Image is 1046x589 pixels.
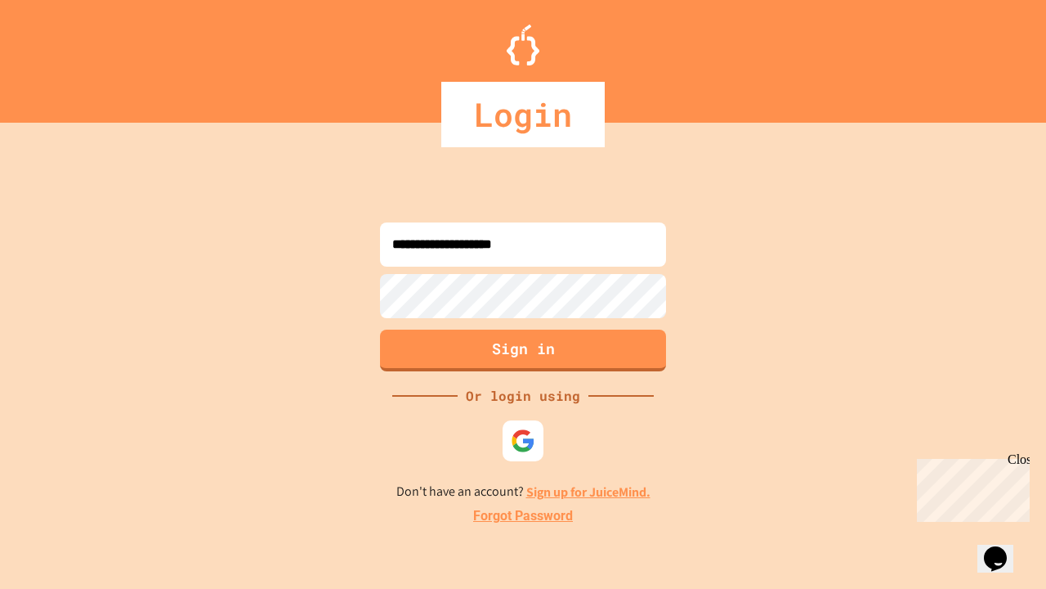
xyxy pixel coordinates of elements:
div: Login [441,82,605,147]
a: Forgot Password [473,506,573,526]
div: Or login using [458,386,588,406]
img: Logo.svg [507,25,539,65]
a: Sign up for JuiceMind. [526,483,650,501]
div: Chat with us now!Close [7,7,113,104]
button: Sign in [380,330,666,371]
p: Don't have an account? [396,482,650,502]
iframe: chat widget [910,452,1030,522]
iframe: chat widget [977,524,1030,573]
img: google-icon.svg [511,429,535,453]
